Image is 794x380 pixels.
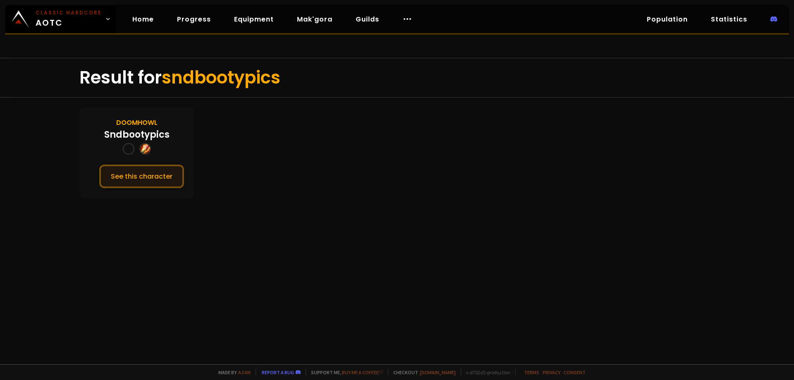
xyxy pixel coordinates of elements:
a: Population [640,11,694,28]
span: AOTC [36,9,102,29]
a: Mak'gora [290,11,339,28]
button: See this character [99,165,184,188]
div: Sndbootypics [104,128,170,141]
span: sndbootypics [162,65,280,90]
a: Statistics [704,11,754,28]
span: Support me, [306,369,383,375]
a: Privacy [543,369,560,375]
a: Guilds [349,11,386,28]
a: Progress [170,11,218,28]
small: Classic Hardcore [36,9,102,17]
a: a fan [238,369,251,375]
div: Doomhowl [116,117,158,128]
a: Buy me a coffee [342,369,383,375]
a: Report a bug [262,369,294,375]
a: Terms [524,369,539,375]
a: Equipment [227,11,280,28]
span: Checkout [388,369,456,375]
div: Result for [79,58,715,97]
span: v. d752d5 - production [461,369,510,375]
span: Made by [213,369,251,375]
a: Home [126,11,160,28]
a: Classic HardcoreAOTC [5,5,116,33]
a: [DOMAIN_NAME] [420,369,456,375]
a: Consent [564,369,586,375]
